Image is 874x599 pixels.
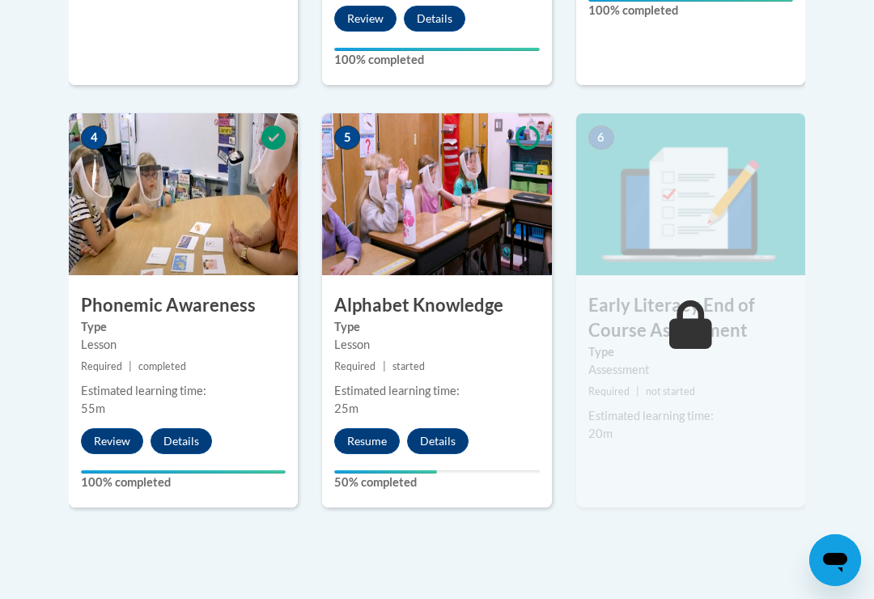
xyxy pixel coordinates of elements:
label: 100% completed [334,51,539,69]
div: Estimated learning time: [81,382,286,400]
label: Type [334,318,539,336]
span: Required [81,360,122,372]
label: 50% completed [334,474,539,491]
span: | [383,360,386,372]
button: Resume [334,428,400,454]
div: Your progress [81,470,286,474]
button: Details [404,6,465,32]
img: Course Image [576,113,805,275]
label: 100% completed [588,2,793,19]
span: 25m [334,401,359,415]
span: Required [334,360,375,372]
div: Estimated learning time: [588,407,793,425]
h3: Phonemic Awareness [69,293,298,318]
div: Lesson [81,336,286,354]
img: Course Image [322,113,551,275]
label: 100% completed [81,474,286,491]
span: completed [138,360,186,372]
button: Details [151,428,212,454]
span: 4 [81,125,107,150]
span: 5 [334,125,360,150]
span: 20m [588,427,613,440]
div: Assessment [588,361,793,379]
span: started [392,360,425,372]
iframe: Button to launch messaging window [809,534,861,586]
span: | [636,385,639,397]
div: Estimated learning time: [334,382,539,400]
span: 6 [588,125,614,150]
span: 55m [81,401,105,415]
div: Your progress [334,470,437,474]
label: Type [588,343,793,361]
h3: Alphabet Knowledge [322,293,551,318]
label: Type [81,318,286,336]
div: Lesson [334,336,539,354]
span: not started [646,385,695,397]
button: Review [81,428,143,454]
button: Details [407,428,469,454]
button: Review [334,6,397,32]
h3: Early Literacy End of Course Assessment [576,293,805,343]
img: Course Image [69,113,298,275]
span: Required [588,385,630,397]
span: | [129,360,132,372]
div: Your progress [334,48,539,51]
